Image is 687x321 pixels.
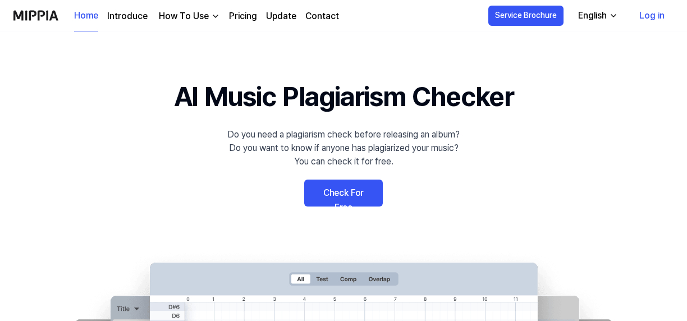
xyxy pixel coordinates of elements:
[305,10,339,23] a: Contact
[576,9,609,22] div: English
[227,128,460,168] div: Do you need a plagiarism check before releasing an album? Do you want to know if anyone has plagi...
[266,10,296,23] a: Update
[211,12,220,21] img: down
[488,6,564,26] button: Service Brochure
[569,4,625,27] button: English
[229,10,257,23] a: Pricing
[74,1,98,31] a: Home
[174,76,514,117] h1: AI Music Plagiarism Checker
[107,10,148,23] a: Introduce
[304,180,383,207] a: Check For Free
[157,10,211,23] div: How To Use
[157,10,220,23] button: How To Use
